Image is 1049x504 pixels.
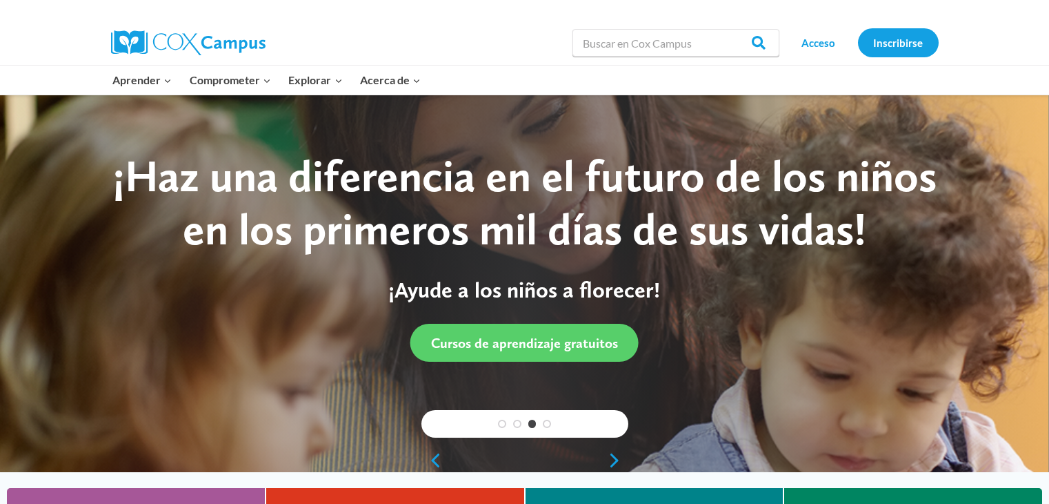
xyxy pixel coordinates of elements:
font: Inscribirse [873,37,923,49]
font: ¡Ayude a los niños a florecer! [388,276,660,303]
font: Explorar [288,73,331,86]
a: Acceso [786,28,851,57]
input: Buscar en Cox Campus [572,29,779,57]
a: Cursos de aprendizaje gratuitos [410,324,639,362]
font: Aprender [112,73,161,86]
nav: Navegación secundaria [786,28,939,57]
font: Acerca de [360,73,410,86]
a: anterior [421,452,442,469]
font: Comprometer [190,73,260,86]
img: Campus Cox [111,30,266,55]
div: botones deslizantes de contenido [421,447,628,474]
a: próximo [608,452,628,469]
font: Cursos de aprendizaje gratuitos [431,335,618,351]
font: Acceso [801,37,835,49]
nav: Navegación principal [104,66,430,95]
a: Inscribirse [858,28,939,57]
font: ¡Haz una diferencia en el futuro de los niños en los primeros mil días de sus vidas! [112,149,937,255]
